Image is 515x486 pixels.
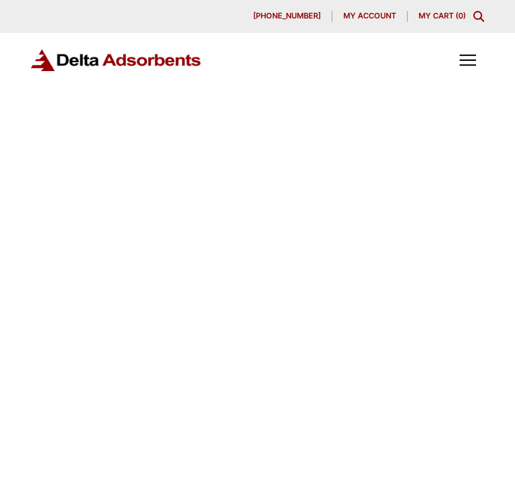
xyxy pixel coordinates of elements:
[242,11,332,22] a: [PHONE_NUMBER]
[253,12,321,20] span: [PHONE_NUMBER]
[31,49,202,72] img: Delta Adsorbents
[473,11,484,22] div: Toggle Modal Content
[451,44,484,77] div: Toggle Off Canvas Content
[458,11,463,21] span: 0
[343,12,396,20] span: My account
[419,11,466,21] a: My Cart (0)
[332,11,408,22] a: My account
